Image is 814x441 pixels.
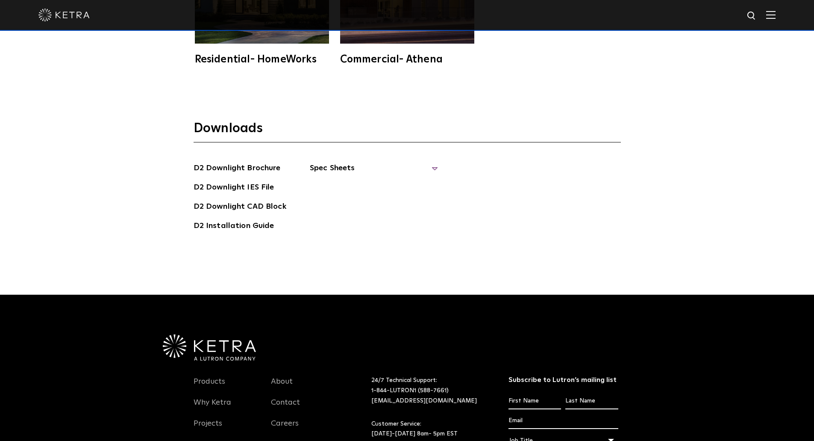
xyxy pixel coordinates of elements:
[310,162,438,181] span: Spec Sheets
[271,377,293,397] a: About
[195,54,329,65] div: Residential- HomeWorks
[194,162,281,176] a: D2 Downlight Brochure
[565,393,618,409] input: Last Name
[271,398,300,417] a: Contact
[340,54,474,65] div: Commercial- Athena
[194,398,231,417] a: Why Ketra
[194,220,274,234] a: D2 Installation Guide
[371,388,449,394] a: 1-844-LUTRON1 (588-7661)
[508,393,561,409] input: First Name
[38,9,90,21] img: ketra-logo-2019-white
[746,11,757,21] img: search icon
[508,413,618,429] input: Email
[508,376,618,385] h3: Subscribe to Lutron’s mailing list
[271,419,299,438] a: Careers
[194,181,274,195] a: D2 Downlight IES File
[194,120,621,142] h3: Downloads
[371,398,477,404] a: [EMAIL_ADDRESS][DOMAIN_NAME]
[371,376,487,406] p: 24/7 Technical Support:
[766,11,776,19] img: Hamburger%20Nav.svg
[163,334,256,361] img: Ketra-aLutronCo_White_RGB
[194,201,286,214] a: D2 Downlight CAD Block
[194,419,222,438] a: Projects
[194,377,225,397] a: Products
